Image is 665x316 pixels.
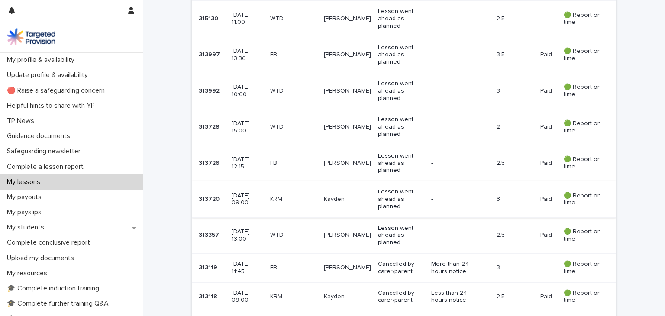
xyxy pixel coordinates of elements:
[564,261,602,275] p: 🟢 Report on time
[431,290,479,304] p: Less than 24 hours notice
[564,156,602,171] p: 🟢 Report on time
[232,120,263,135] p: [DATE] 15:00
[431,15,479,23] p: -
[192,73,616,109] tr: 313992313992 [DATE] 10:00WTD[PERSON_NAME]Lesson went ahead as planned-3PaidPaid 🟢 Report on time
[378,290,424,304] p: Cancelled by carer/parent
[3,56,81,64] p: My profile & availability
[3,87,112,95] p: 🔴 Raise a safeguarding concern
[324,123,371,131] p: [PERSON_NAME]
[378,80,424,102] p: Lesson went ahead as planned
[431,232,479,239] p: -
[192,109,616,145] tr: 313728313728 [DATE] 15:00WTD[PERSON_NAME]Lesson went ahead as planned-2PaidPaid 🟢 Report on time
[270,51,317,58] p: FB
[431,196,479,203] p: -
[232,156,263,171] p: [DATE] 12:15
[3,178,47,186] p: My lessons
[324,87,371,95] p: [PERSON_NAME]
[378,188,424,210] p: Lesson went ahead as planned
[564,84,602,98] p: 🟢 Report on time
[497,232,533,239] p: 2.5
[270,15,317,23] p: WTD
[324,15,371,23] p: [PERSON_NAME]
[3,163,90,171] p: Complete a lesson report
[192,1,616,37] tr: 315130315130 [DATE] 11:00WTD[PERSON_NAME]Lesson went ahead as planned-2.5-- 🟢 Report on time
[192,282,616,311] tr: 313118313118 [DATE] 09:00KRMKaydenCancelled by carer/parentLess than 24 hours notice2.5PaidPaid 🟢...
[232,12,263,26] p: [DATE] 11:00
[540,291,554,300] p: Paid
[324,293,371,300] p: Kayden
[270,232,317,239] p: WTD
[564,120,602,135] p: 🟢 Report on time
[199,86,221,95] p: 313992
[497,196,533,203] p: 3
[540,86,554,95] p: Paid
[3,284,106,293] p: 🎓 Complete induction training
[3,102,102,110] p: Helpful hints to share with YP
[378,116,424,138] p: Lesson went ahead as planned
[3,117,41,125] p: TP News
[3,223,51,232] p: My students
[3,300,116,308] p: 🎓 Complete further training Q&A
[232,48,263,62] p: [DATE] 13:30
[564,228,602,243] p: 🟢 Report on time
[540,194,554,203] p: Paid
[497,160,533,167] p: 2.5
[3,254,81,262] p: Upload my documents
[3,193,48,201] p: My payouts
[192,37,616,73] tr: 313997313997 [DATE] 13:30FB[PERSON_NAME]Lesson went ahead as planned-3.5PaidPaid 🟢 Report on time
[3,71,95,79] p: Update profile & availability
[232,84,263,98] p: [DATE] 10:00
[497,123,533,131] p: 2
[199,49,222,58] p: 313997
[199,230,221,239] p: 313357
[378,225,424,246] p: Lesson went ahead as planned
[199,13,220,23] p: 315130
[540,262,544,271] p: -
[199,158,221,167] p: 313726
[378,261,424,275] p: Cancelled by carer/parent
[270,160,317,167] p: FB
[3,239,97,247] p: Complete conclusive report
[497,293,533,300] p: 2.5
[497,87,533,95] p: 3
[431,123,479,131] p: -
[324,160,371,167] p: [PERSON_NAME]
[431,160,479,167] p: -
[540,158,554,167] p: Paid
[192,253,616,282] tr: 313119313119 [DATE] 11:45FB[PERSON_NAME]Cancelled by carer/parentMore than 24 hours notice3-- 🟢 R...
[564,48,602,62] p: 🟢 Report on time
[270,196,317,203] p: KRM
[378,8,424,29] p: Lesson went ahead as planned
[270,293,317,300] p: KRM
[232,192,263,207] p: [DATE] 09:00
[324,196,371,203] p: Kayden
[270,87,317,95] p: WTD
[270,123,317,131] p: WTD
[540,49,554,58] p: Paid
[3,208,48,216] p: My payslips
[497,15,533,23] p: 2.5
[564,12,602,26] p: 🟢 Report on time
[199,122,221,131] p: 313728
[232,290,263,304] p: [DATE] 09:00
[199,291,219,300] p: 313118
[3,147,87,155] p: Safeguarding newsletter
[540,230,554,239] p: Paid
[378,44,424,66] p: Lesson went ahead as planned
[540,122,554,131] p: Paid
[564,192,602,207] p: 🟢 Report on time
[324,264,371,271] p: [PERSON_NAME]
[431,51,479,58] p: -
[192,217,616,253] tr: 313357313357 [DATE] 13:00WTD[PERSON_NAME]Lesson went ahead as planned-2.5PaidPaid 🟢 Report on time
[270,264,317,271] p: FB
[324,232,371,239] p: [PERSON_NAME]
[3,132,77,140] p: Guidance documents
[199,262,219,271] p: 313119
[431,87,479,95] p: -
[232,228,263,243] p: [DATE] 13:00
[192,181,616,217] tr: 313720313720 [DATE] 09:00KRMKaydenLesson went ahead as planned-3PaidPaid 🟢 Report on time
[497,51,533,58] p: 3.5
[192,145,616,181] tr: 313726313726 [DATE] 12:15FB[PERSON_NAME]Lesson went ahead as planned-2.5PaidPaid 🟢 Report on time
[431,261,479,275] p: More than 24 hours notice
[497,264,533,271] p: 3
